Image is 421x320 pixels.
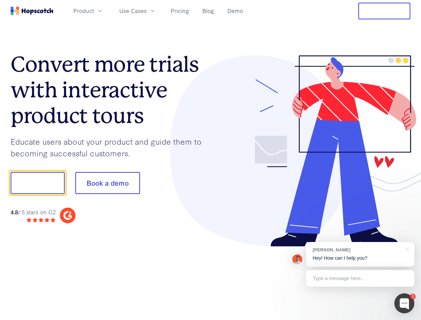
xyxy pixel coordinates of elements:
button: Product [69,5,107,16]
h1: Convert more trials with interactive product tours [11,52,211,128]
div: 1 [410,294,416,299]
button: Use Cases [115,5,160,16]
div: [PERSON_NAME] [313,247,401,253]
strong: 4.8 [11,208,18,216]
span: Product [73,7,94,15]
a: Home [11,7,53,15]
div: / 5 stars on G2 [11,208,56,216]
button: Free Trial [358,3,410,19]
button: Show me! [11,172,65,194]
a: Demo [225,5,246,16]
span: Use Cases [119,7,147,15]
div: Type a message here... [306,270,414,287]
p: Hey! How can I help you? [313,255,408,262]
img: Mark Spera [292,254,302,264]
a: Blog [200,5,217,16]
p: Educate users about your product and guide them to becoming successful customers. [11,136,211,159]
button: Book a demo [75,172,140,194]
a: Pricing [168,5,192,16]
